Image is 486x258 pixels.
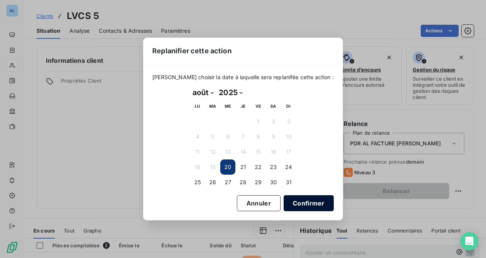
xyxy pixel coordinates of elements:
button: 23 [266,159,281,175]
button: 30 [266,175,281,190]
button: 22 [251,159,266,175]
th: vendredi [251,99,266,114]
button: 2 [266,114,281,129]
span: Replanifier cette action [152,46,232,56]
button: 9 [266,129,281,144]
button: 16 [266,144,281,159]
button: 20 [220,159,235,175]
button: 4 [190,129,205,144]
button: 7 [235,129,251,144]
th: mardi [205,99,220,114]
button: Annuler [237,195,281,211]
th: jeudi [235,99,251,114]
button: 18 [190,159,205,175]
button: 15 [251,144,266,159]
button: 6 [220,129,235,144]
div: Open Intercom Messenger [460,232,478,250]
button: 25 [190,175,205,190]
th: dimanche [281,99,296,114]
th: mercredi [220,99,235,114]
span: [PERSON_NAME] choisir la date à laquelle sera replanifée cette action : [152,73,334,81]
button: 29 [251,175,266,190]
th: lundi [190,99,205,114]
button: 27 [220,175,235,190]
button: 17 [281,144,296,159]
button: 5 [205,129,220,144]
button: 11 [190,144,205,159]
button: 1 [251,114,266,129]
button: 13 [220,144,235,159]
button: 3 [281,114,296,129]
th: samedi [266,99,281,114]
button: 31 [281,175,296,190]
button: 10 [281,129,296,144]
button: 26 [205,175,220,190]
button: 12 [205,144,220,159]
button: 19 [205,159,220,175]
button: 24 [281,159,296,175]
button: Confirmer [284,195,334,211]
button: 8 [251,129,266,144]
button: 21 [235,159,251,175]
button: 28 [235,175,251,190]
button: 14 [235,144,251,159]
